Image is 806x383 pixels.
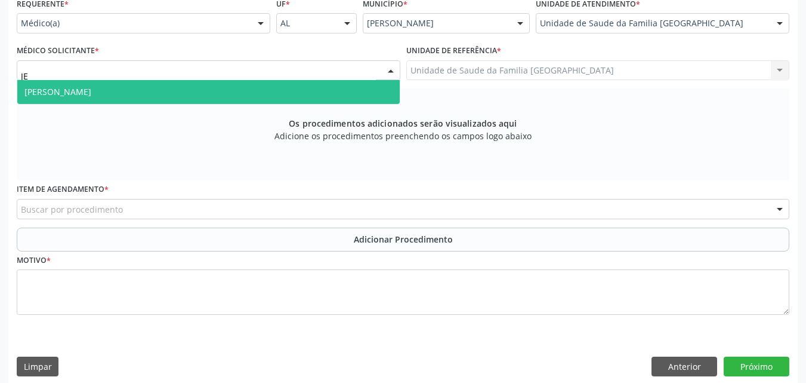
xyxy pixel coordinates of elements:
[17,42,99,60] label: Médico Solicitante
[17,228,789,252] button: Adicionar Procedimento
[406,42,501,60] label: Unidade de referência
[21,17,246,29] span: Médico(a)
[367,17,505,29] span: [PERSON_NAME]
[354,233,453,246] span: Adicionar Procedimento
[21,203,123,216] span: Buscar por procedimento
[17,180,109,199] label: Item de agendamento
[21,65,376,88] input: Médico solicitante
[17,252,51,270] label: Motivo
[540,17,765,29] span: Unidade de Saude da Familia [GEOGRAPHIC_DATA]
[724,357,789,377] button: Próximo
[651,357,717,377] button: Anterior
[274,130,532,142] span: Adicione os procedimentos preenchendo os campos logo abaixo
[24,86,91,97] span: [PERSON_NAME]
[289,117,517,130] span: Os procedimentos adicionados serão visualizados aqui
[280,17,332,29] span: AL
